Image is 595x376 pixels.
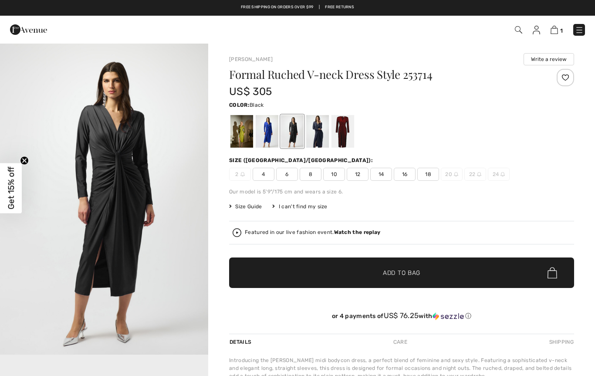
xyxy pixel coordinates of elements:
[276,168,298,181] span: 6
[488,168,510,181] span: 24
[500,172,505,176] img: ring-m.svg
[319,4,320,10] span: |
[229,56,273,62] a: [PERSON_NAME]
[384,311,419,320] span: US$ 76.25
[241,4,314,10] a: Free shipping on orders over $99
[417,168,439,181] span: 18
[229,257,574,288] button: Add to Bag
[370,168,392,181] span: 14
[386,334,415,350] div: Care
[229,334,254,350] div: Details
[10,21,47,38] img: 1ère Avenue
[229,203,262,210] span: Size Guide
[230,115,253,148] div: Fern
[575,26,584,34] img: Menu
[240,172,245,176] img: ring-m.svg
[394,168,416,181] span: 16
[347,168,368,181] span: 12
[300,168,321,181] span: 8
[551,26,558,34] img: Shopping Bag
[383,268,420,278] span: Add to Bag
[334,229,381,235] strong: Watch the replay
[323,168,345,181] span: 10
[233,228,241,237] img: Watch the replay
[533,26,540,34] img: My Info
[20,156,29,165] button: Close teaser
[272,203,327,210] div: I can't find my size
[441,168,463,181] span: 20
[477,172,481,176] img: ring-m.svg
[454,172,458,176] img: ring-m.svg
[331,115,354,148] div: Merlot
[281,115,304,148] div: Black
[325,4,354,10] a: Free Returns
[229,312,574,323] div: or 4 payments ofUS$ 76.25withSezzle Click to learn more about Sezzle
[229,156,375,164] div: Size ([GEOGRAPHIC_DATA]/[GEOGRAPHIC_DATA]):
[253,168,274,181] span: 4
[515,26,522,34] img: Search
[256,115,278,148] div: Royal Sapphire 163
[306,115,329,148] div: Midnight Blue
[229,85,272,98] span: US$ 305
[229,69,517,80] h1: Formal Ruched V-neck Dress Style 253714
[548,267,557,278] img: Bag.svg
[250,102,264,108] span: Black
[547,334,574,350] div: Shipping
[10,25,47,33] a: 1ère Avenue
[464,168,486,181] span: 22
[245,230,380,235] div: Featured in our live fashion event.
[229,168,251,181] span: 2
[229,188,574,196] div: Our model is 5'9"/175 cm and wears a size 6.
[6,167,16,210] span: Get 15% off
[229,312,574,320] div: or 4 payments of with
[524,53,574,65] button: Write a review
[229,102,250,108] span: Color:
[551,24,563,35] a: 1
[433,312,464,320] img: Sezzle
[560,27,563,34] span: 1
